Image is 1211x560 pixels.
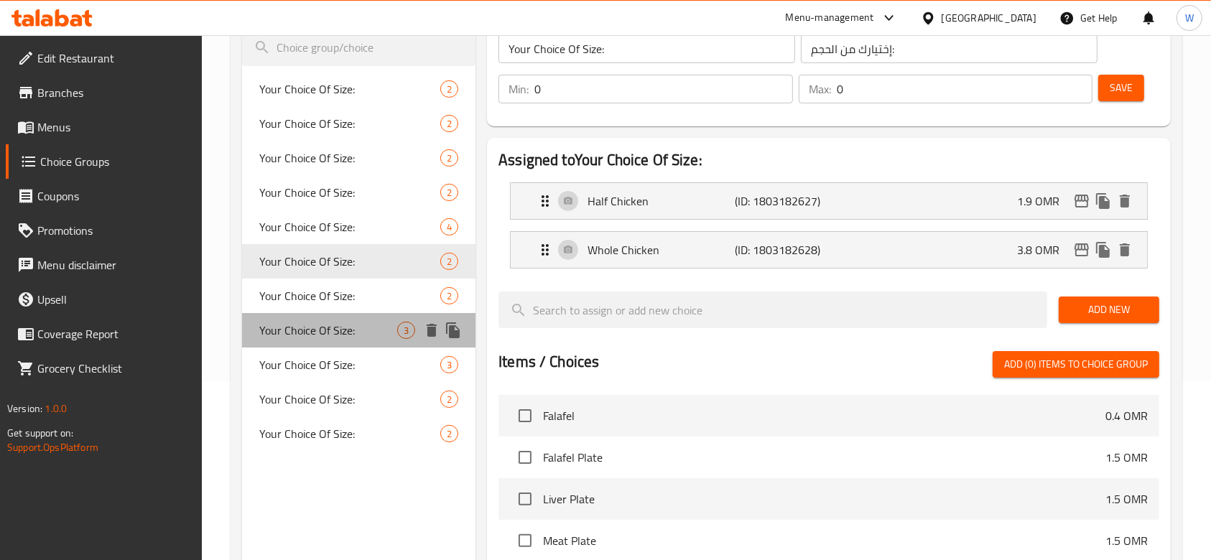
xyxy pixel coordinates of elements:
[1185,10,1194,26] span: W
[6,144,203,179] a: Choice Groups
[37,84,191,101] span: Branches
[242,29,475,66] input: search
[259,115,440,132] span: Your Choice Of Size:
[1110,79,1133,97] span: Save
[440,287,458,304] div: Choices
[6,213,203,248] a: Promotions
[6,110,203,144] a: Menus
[259,253,440,270] span: Your Choice Of Size:
[37,360,191,377] span: Grocery Checklist
[440,253,458,270] div: Choices
[6,179,203,213] a: Coupons
[242,141,475,175] div: Your Choice Of Size:2
[993,351,1159,378] button: Add (0) items to choice group
[242,313,475,347] div: Your Choice Of Size:3deleteduplicate
[1105,490,1148,508] p: 1.5 OMR
[259,218,440,235] span: Your Choice Of Size:
[242,106,475,141] div: Your Choice Of Size:2
[735,192,833,210] p: (ID: 1803182627)
[510,526,540,556] span: Select choice
[441,289,458,303] span: 2
[509,80,529,98] p: Min:
[498,351,599,373] h2: Items / Choices
[397,322,415,339] div: Choices
[1092,190,1114,212] button: duplicate
[441,255,458,269] span: 2
[259,425,440,442] span: Your Choice Of Size:
[242,279,475,313] div: Your Choice Of Size:2
[498,177,1159,225] li: Expand
[40,153,191,170] span: Choice Groups
[543,532,1105,549] span: Meat Plate
[1105,407,1148,424] p: 0.4 OMR
[543,449,1105,466] span: Falafel Plate
[6,317,203,351] a: Coverage Report
[440,80,458,98] div: Choices
[510,484,540,514] span: Select choice
[259,80,440,98] span: Your Choice Of Size:
[441,220,458,234] span: 4
[588,241,735,258] p: Whole Chicken
[37,291,191,308] span: Upsell
[1105,532,1148,549] p: 1.5 OMR
[37,50,191,67] span: Edit Restaurant
[735,241,833,258] p: (ID: 1803182628)
[441,83,458,96] span: 2
[37,118,191,136] span: Menus
[510,442,540,472] span: Select choice
[1114,190,1136,212] button: delete
[259,391,440,408] span: Your Choice Of Size:
[588,192,735,210] p: Half Chicken
[259,184,440,201] span: Your Choice Of Size:
[498,149,1159,171] h2: Assigned to Your Choice Of Size:
[441,151,458,165] span: 2
[259,322,397,339] span: Your Choice Of Size:
[543,407,1105,424] span: Falafel
[242,72,475,106] div: Your Choice Of Size:2
[1114,239,1136,261] button: delete
[1017,241,1071,258] p: 3.8 OMR
[511,183,1147,219] div: Expand
[1070,301,1148,319] span: Add New
[498,225,1159,274] li: Expand
[242,210,475,244] div: Your Choice Of Size:4
[45,399,67,418] span: 1.0.0
[809,80,831,98] p: Max:
[440,115,458,132] div: Choices
[7,424,73,442] span: Get support on:
[6,75,203,110] a: Branches
[398,324,414,337] span: 3
[942,10,1036,26] div: [GEOGRAPHIC_DATA]
[37,222,191,239] span: Promotions
[1059,297,1159,323] button: Add New
[7,399,42,418] span: Version:
[242,244,475,279] div: Your Choice Of Size:2
[1092,239,1114,261] button: duplicate
[510,401,540,431] span: Select choice
[421,319,442,341] button: delete
[6,351,203,386] a: Grocery Checklist
[441,117,458,131] span: 2
[242,382,475,416] div: Your Choice Of Size:2
[242,347,475,382] div: Your Choice Of Size:3
[1105,449,1148,466] p: 1.5 OMR
[6,41,203,75] a: Edit Restaurant
[6,248,203,282] a: Menu disclaimer
[259,149,440,167] span: Your Choice Of Size:
[441,427,458,441] span: 2
[7,438,98,457] a: Support.OpsPlatform
[259,287,440,304] span: Your Choice Of Size:
[441,393,458,406] span: 2
[543,490,1105,508] span: Liver Plate
[441,186,458,200] span: 2
[37,187,191,205] span: Coupons
[442,319,464,341] button: duplicate
[786,9,874,27] div: Menu-management
[1071,190,1092,212] button: edit
[242,416,475,451] div: Your Choice Of Size:2
[242,175,475,210] div: Your Choice Of Size:2
[1017,192,1071,210] p: 1.9 OMR
[441,358,458,372] span: 3
[1071,239,1092,261] button: edit
[37,256,191,274] span: Menu disclaimer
